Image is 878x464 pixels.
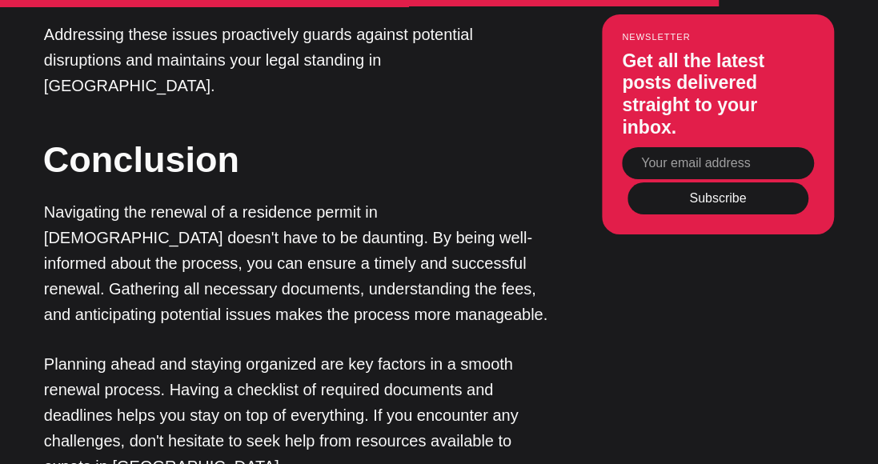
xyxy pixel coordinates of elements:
[44,199,550,327] p: Navigating the renewal of a residence permit in [DEMOGRAPHIC_DATA] doesn't have to be daunting. B...
[44,22,550,98] p: Addressing these issues proactively guards against potential disruptions and maintains your legal...
[43,139,239,180] strong: Conclusion
[622,146,814,178] input: Your email address
[622,31,814,41] small: Newsletter
[627,182,808,214] button: Subscribe
[622,50,814,138] h3: Get all the latest posts delivered straight to your inbox.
